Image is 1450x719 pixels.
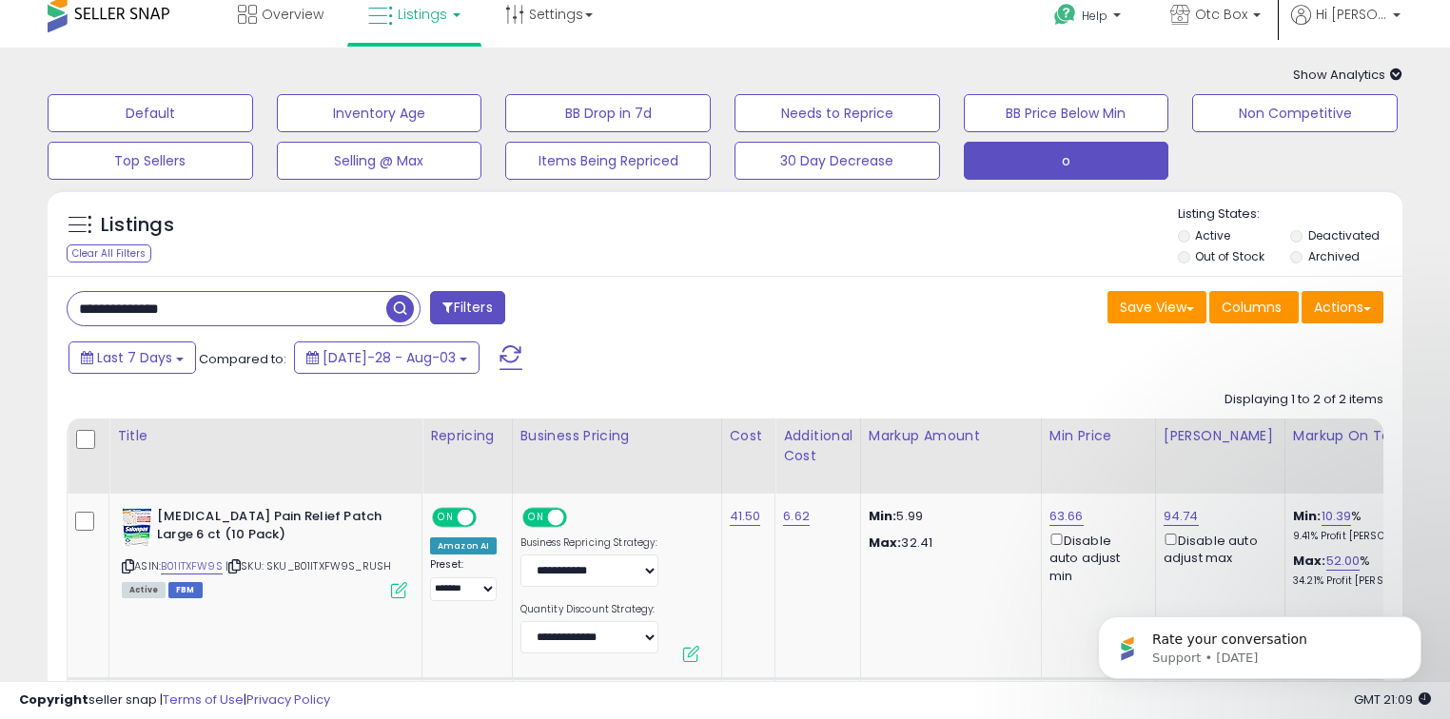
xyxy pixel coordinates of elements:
[1049,426,1147,446] div: Min Price
[1222,298,1282,317] span: Columns
[1326,552,1361,571] a: 52.00
[69,341,196,374] button: Last 7 Days
[1293,507,1322,525] b: Min:
[48,142,253,180] button: Top Sellers
[122,508,407,596] div: ASIN:
[1049,507,1084,526] a: 63.66
[520,536,658,550] label: Business Repricing Strategy:
[520,426,714,446] div: Business Pricing
[19,691,330,709] div: seller snap | |
[869,508,1027,525] p: 5.99
[277,94,482,132] button: Inventory Age
[505,94,711,132] button: BB Drop in 7d
[163,690,244,709] a: Terms of Use
[1107,291,1206,323] button: Save View
[1164,530,1270,567] div: Disable auto adjust max
[117,426,414,446] div: Title
[730,426,768,446] div: Cost
[294,341,480,374] button: [DATE]-28 - Aug-03
[869,534,1027,552] p: 32.41
[1164,426,1277,446] div: [PERSON_NAME]
[225,558,391,573] span: | SKU: SKU_B01ITXFW9S_RUSH
[1069,576,1450,709] iframe: Intercom notifications message
[1322,507,1352,526] a: 10.39
[1049,530,1141,585] div: Disable auto adjust min
[434,510,458,526] span: ON
[563,510,594,526] span: OFF
[474,510,504,526] span: OFF
[1293,552,1326,570] b: Max:
[964,94,1169,132] button: BB Price Below Min
[869,507,897,525] strong: Min:
[735,142,940,180] button: 30 Day Decrease
[869,534,902,552] strong: Max:
[246,690,330,709] a: Privacy Policy
[430,558,498,601] div: Preset:
[430,291,504,324] button: Filters
[199,350,286,368] span: Compared to:
[122,508,152,546] img: 51YBhAgt-2L._SL40_.jpg
[430,426,504,446] div: Repricing
[323,348,456,367] span: [DATE]-28 - Aug-03
[1192,94,1398,132] button: Non Competitive
[520,603,658,616] label: Quantity Discount Strategy:
[1316,5,1387,24] span: Hi [PERSON_NAME]
[161,558,223,574] a: B01ITXFW9S
[430,537,497,554] div: Amazon AI
[783,507,810,526] a: 6.62
[122,582,166,598] span: All listings currently available for purchase on Amazon
[1053,3,1077,27] i: Get Help
[1308,248,1360,264] label: Archived
[1178,205,1403,223] p: Listing States:
[1308,227,1380,243] label: Deactivated
[157,508,388,548] b: [MEDICAL_DATA] Pain Relief Patch Large 6 ct (10 Pack)
[48,94,253,132] button: Default
[783,426,852,466] div: Additional Cost
[524,510,548,526] span: ON
[1293,66,1402,84] span: Show Analytics
[1291,5,1401,48] a: Hi [PERSON_NAME]
[97,348,172,367] span: Last 7 Days
[168,582,203,598] span: FBM
[505,142,711,180] button: Items Being Repriced
[277,142,482,180] button: Selling @ Max
[735,94,940,132] button: Needs to Reprice
[964,142,1169,180] button: o
[262,5,323,24] span: Overview
[1195,5,1247,24] span: Otc Box
[869,426,1033,446] div: Markup Amount
[1225,391,1383,409] div: Displaying 1 to 2 of 2 items
[1164,507,1199,526] a: 94.74
[1082,8,1107,24] span: Help
[101,212,174,239] h5: Listings
[67,244,151,262] div: Clear All Filters
[1302,291,1383,323] button: Actions
[1195,248,1264,264] label: Out of Stock
[19,690,88,709] strong: Copyright
[1209,291,1299,323] button: Columns
[1195,227,1230,243] label: Active
[730,507,761,526] a: 41.50
[398,5,447,24] span: Listings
